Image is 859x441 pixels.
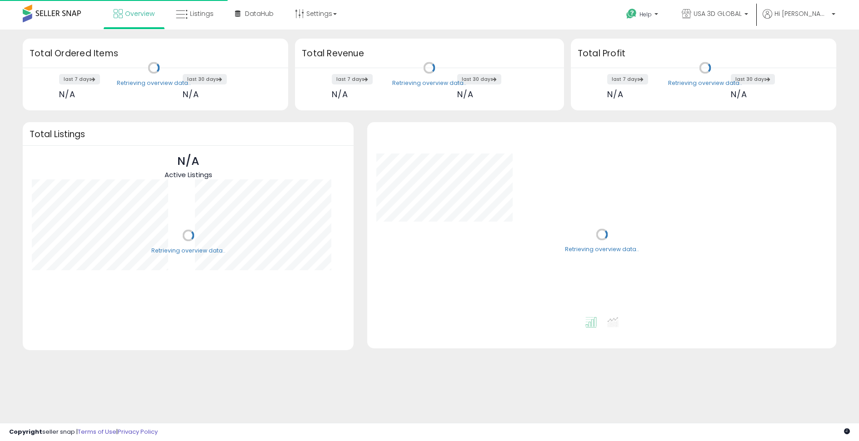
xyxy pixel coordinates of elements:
[151,247,225,255] div: Retrieving overview data..
[117,79,191,87] div: Retrieving overview data..
[392,79,466,87] div: Retrieving overview data..
[668,79,742,87] div: Retrieving overview data..
[245,9,274,18] span: DataHub
[125,9,155,18] span: Overview
[565,246,639,254] div: Retrieving overview data..
[190,9,214,18] span: Listings
[626,8,637,20] i: Get Help
[694,9,742,18] span: USA 3D GLOBAL
[763,9,835,30] a: Hi [PERSON_NAME]
[639,10,652,18] span: Help
[619,1,667,30] a: Help
[774,9,829,18] span: Hi [PERSON_NAME]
